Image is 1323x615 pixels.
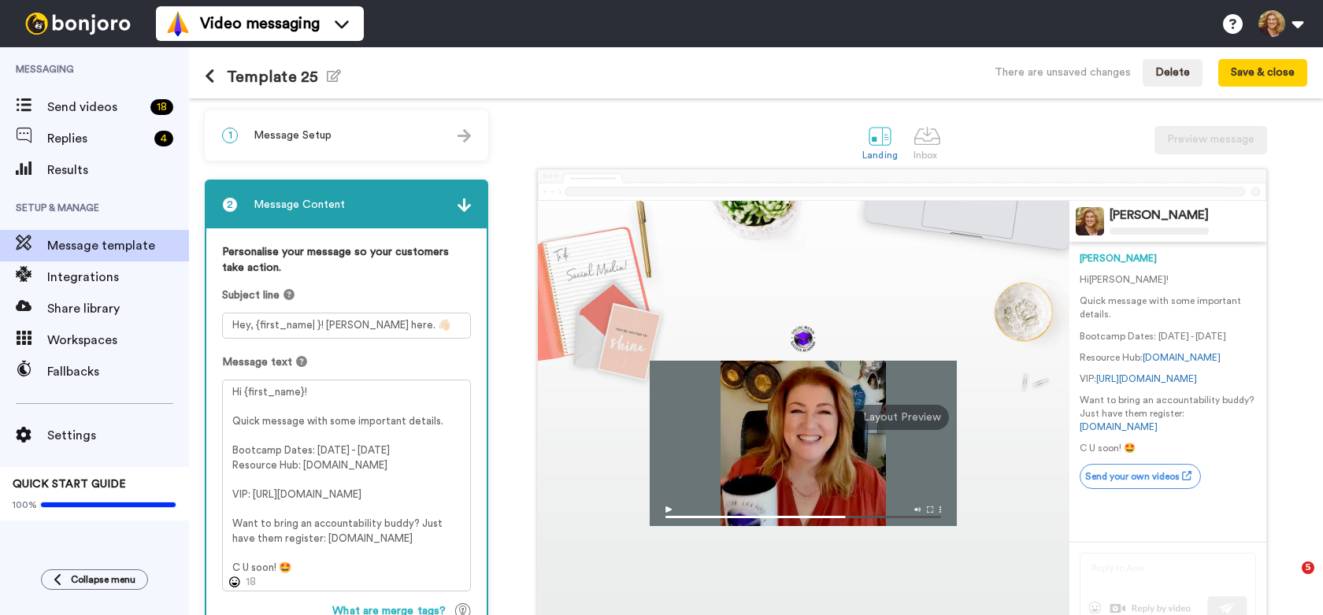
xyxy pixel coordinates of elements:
[205,68,341,86] h1: Template 25
[854,405,949,430] div: Layout Preview
[1096,374,1197,383] a: [URL][DOMAIN_NAME]
[650,498,957,526] img: player-controls-full.svg
[1076,207,1104,235] img: Profile Image
[47,331,189,350] span: Workspaces
[47,268,189,287] span: Integrations
[47,161,189,180] span: Results
[458,129,471,143] img: arrow.svg
[862,150,898,161] div: Landing
[1218,59,1307,87] button: Save & close
[458,198,471,212] img: arrow.svg
[1080,394,1256,434] p: Want to bring an accountability buddy? Just have them register:
[222,244,471,276] label: Personalise your message so your customers take action.
[995,65,1131,80] div: There are unsaved changes
[205,110,488,161] div: 1Message Setup
[1080,372,1256,386] p: VIP:
[222,287,280,303] span: Subject line
[1080,464,1201,489] a: Send your own videos
[154,131,173,146] div: 4
[1080,330,1256,343] p: Bootcamp Dates: [DATE] - [DATE]
[165,11,191,36] img: vm-color.svg
[47,129,148,148] span: Replies
[47,98,144,117] span: Send videos
[222,354,292,370] span: Message text
[1080,295,1256,321] p: Quick message with some important details.
[71,573,135,586] span: Collapse menu
[47,362,189,381] span: Fallbacks
[1080,273,1256,287] p: Hi [PERSON_NAME] !
[47,426,189,445] span: Settings
[150,99,173,115] div: 18
[854,114,906,169] a: Landing
[1143,353,1221,362] a: [DOMAIN_NAME]
[222,313,471,339] textarea: Hey, {first_name| }! [PERSON_NAME] here. 👋🏻
[1154,126,1267,154] button: Preview message
[47,299,189,318] span: Share library
[1269,561,1307,599] iframe: Intercom live chat
[19,13,137,35] img: bj-logo-header-white.svg
[906,114,949,169] a: Inbox
[789,324,817,353] img: c0a8bcd3-05d9-4d39-933a-1b7a5a22077c
[1080,422,1158,432] a: [DOMAIN_NAME]
[47,236,189,255] span: Message template
[1080,252,1256,265] div: [PERSON_NAME]
[913,150,941,161] div: Inbox
[200,13,320,35] span: Video messaging
[222,380,471,591] textarea: Hi {first_name}! Quick message with some important details. Bootcamp Dates: [DATE] - [DATE] Resou...
[254,197,345,213] span: Message Content
[13,498,37,511] span: 100%
[222,197,238,213] span: 2
[1143,59,1203,87] button: Delete
[222,128,238,143] span: 1
[1080,442,1256,455] p: C U soon! 🤩
[1302,561,1314,574] span: 5
[13,479,126,490] span: QUICK START GUIDE
[1080,351,1256,365] p: Resource Hub:
[1110,208,1209,223] div: [PERSON_NAME]
[254,128,332,143] span: Message Setup
[41,569,148,590] button: Collapse menu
